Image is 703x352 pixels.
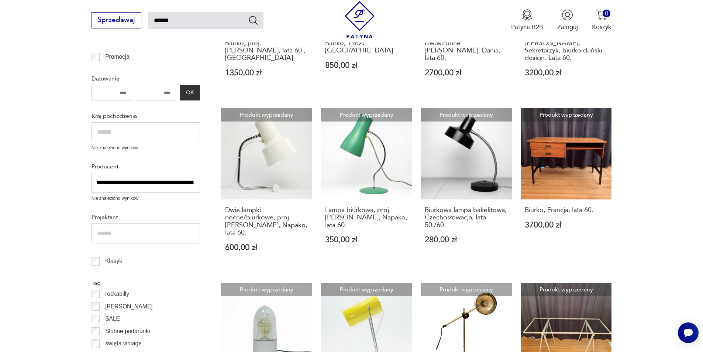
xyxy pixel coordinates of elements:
p: Tag [92,278,200,288]
div: 0 [603,10,610,17]
h3: Dwustronne [PERSON_NAME], Dania, lata 60. [425,40,508,62]
img: Ikona koszyka [596,9,607,21]
p: Promocja [105,52,130,62]
button: Patyna B2B [511,9,543,31]
p: Klasyk [105,256,122,266]
button: Szukaj [248,15,259,25]
h3: [PERSON_NAME], Sekretarzyk, biurko duński design. Lata 60. [525,40,608,62]
p: 3700,00 zł [525,221,608,229]
button: Zaloguj [557,9,578,31]
h3: Biurko, Francja, lata 60. [525,206,608,214]
p: 1350,00 zł [225,69,308,77]
a: Produkt wyprzedanyBiurko, Francja, lata 60.Biurko, Francja, lata 60.3700,00 zł [521,108,612,269]
p: Producent [92,162,200,171]
a: Ikona medaluPatyna B2B [511,9,543,31]
p: Datowanie [92,74,200,83]
p: Patyna B2B [511,23,543,31]
p: święta vintage [105,339,142,348]
h3: Biurko, proj. [PERSON_NAME], lata 60., [GEOGRAPHIC_DATA] [225,40,308,62]
p: rockabilly [105,289,129,299]
img: Ikonka użytkownika [562,9,573,21]
h3: Dwie lampki nocne/biurkowe, proj. [PERSON_NAME], Napako, lata 60. [225,206,308,237]
img: Patyna - sklep z meblami i dekoracjami vintage [341,1,378,38]
h3: Biurko, 1962, [GEOGRAPHIC_DATA] [325,40,408,55]
button: 0Koszyk [592,9,611,31]
a: Sprzedawaj [92,18,141,24]
h3: Biurkowa lampa bakelitowa, Czechosłowacja, lata 50./60. [425,206,508,229]
a: Produkt wyprzedanyBiurkowa lampa bakelitowa, Czechosłowacja, lata 50./60.Biurkowa lampa bakelitow... [421,108,512,269]
p: Koszyk [592,23,611,31]
p: Nie znaleziono wyników [92,144,200,151]
img: Ikona medalu [521,9,533,21]
button: Sprzedawaj [92,12,141,28]
p: Projektant [92,212,200,222]
a: Produkt wyprzedanyLampa biurkowa, proj. Josef Hůrka, Napako, lata 60.Lampa biurkowa, proj. [PERSO... [321,108,412,269]
p: Kraj pochodzenia [92,111,200,121]
p: Nie znaleziono wyników [92,195,200,202]
p: SALE [105,314,120,324]
p: 2700,00 zł [425,69,508,77]
p: [PERSON_NAME] [105,302,152,311]
h3: Lampa biurkowa, proj. [PERSON_NAME], Napako, lata 60. [325,206,408,229]
p: Ślubne podarunki [105,327,150,336]
iframe: Smartsupp widget button [678,322,699,343]
p: 850,00 zł [325,62,408,69]
p: 350,00 zł [325,236,408,244]
p: 280,00 zł [425,236,508,244]
p: 600,00 zł [225,244,308,252]
a: Produkt wyprzedanyDwie lampki nocne/biurkowe, proj. Josef Hůrka, Napako, lata 60.Dwie lampki nocn... [221,108,312,269]
p: Zaloguj [557,23,578,31]
button: OK [180,85,200,100]
p: 3200,00 zł [525,69,608,77]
